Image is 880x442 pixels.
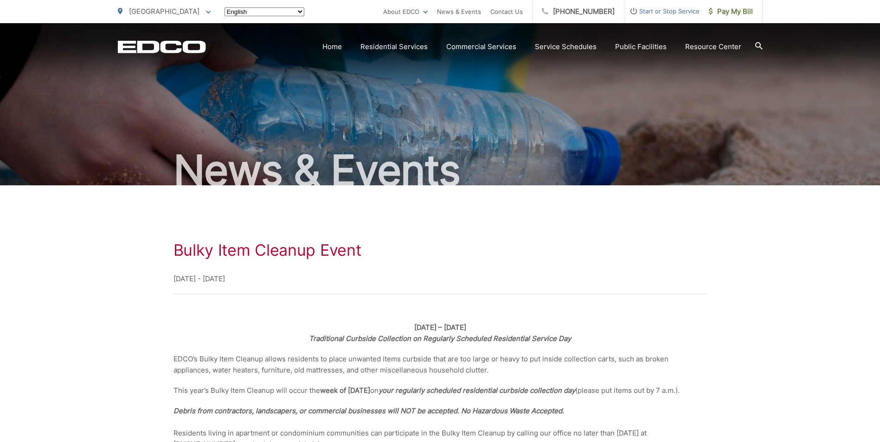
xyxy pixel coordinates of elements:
a: About EDCO [383,6,428,17]
span: [GEOGRAPHIC_DATA] [129,7,199,16]
p: [DATE] - [DATE] [173,273,707,284]
em: Debris from contractors, landscapers, or commercial businesses will NOT be accepted. No Hazardous... [173,406,564,415]
h2: News & Events [118,147,763,194]
strong: [DATE] – [DATE] [309,323,571,343]
a: Residential Services [360,41,428,52]
a: News & Events [437,6,481,17]
a: Public Facilities [615,41,667,52]
em: Traditional Curbside Collection on Regularly Scheduled Residential Service Day [309,334,571,343]
h1: Bulky Item Cleanup Event [173,241,707,259]
a: Resource Center [685,41,741,52]
a: Home [322,41,342,52]
em: your regularly scheduled residential curbside collection day [379,386,575,395]
strong: week of [DATE] [320,386,370,395]
span: Pay My Bill [709,6,753,17]
a: Contact Us [490,6,523,17]
p: This year’s Bulky Item Cleanup will occur the on (please put items out by 7 a.m.). [173,385,707,396]
a: EDCD logo. Return to the homepage. [118,40,206,53]
p: EDCO’s Bulky Item Cleanup allows residents to place unwanted items curbside that are too large or... [173,354,707,376]
select: Select a language [225,7,304,16]
a: Service Schedules [535,41,597,52]
a: Commercial Services [446,41,516,52]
